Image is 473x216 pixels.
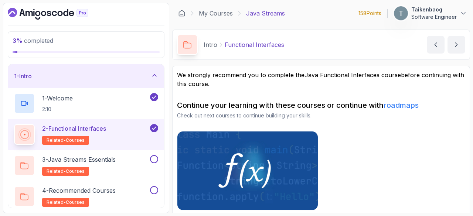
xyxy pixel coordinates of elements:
p: 1 - Welcome [42,94,73,103]
button: next content [448,36,465,54]
span: related-courses [47,199,85,205]
span: 3 % [13,37,23,44]
img: user profile image [394,6,408,20]
p: 3 - Java Streams Essentials [42,155,116,164]
p: Intro [204,40,217,49]
span: completed [13,37,53,44]
h3: 1 - Intro [14,72,32,80]
span: related-courses [47,168,85,174]
a: Java Functional Interfaces course [304,71,401,79]
p: 2:10 [42,106,73,113]
button: 3-Java Streams Essentialsrelated-courses [14,155,158,176]
p: Check out next courses to continue building your skills. [177,112,465,119]
p: Taikenbaog [411,6,457,13]
a: Dashboard [8,8,105,20]
button: previous content [427,36,445,54]
button: 1-Intro [8,64,164,88]
p: Functional Interfaces [225,40,284,49]
p: 4 - Recommended Courses [42,186,116,195]
span: related-courses [47,137,85,143]
p: We strongly recommend you to complete the before continuing with this course. [177,71,465,88]
button: 4-Recommended Coursesrelated-courses [14,186,158,207]
a: roadmaps [384,101,419,110]
button: 1-Welcome2:10 [14,93,158,114]
p: Software Engineer [411,13,457,21]
a: Dashboard [178,10,186,17]
button: user profile imageTaikenbaogSoftware Engineer [394,6,467,21]
p: Java Streams [246,9,285,18]
img: Java Functional Interfaces card [177,131,318,210]
p: 2 - Functional Interfaces [42,124,106,133]
button: 2-Functional Interfacesrelated-courses [14,124,158,145]
p: 158 Points [358,10,381,17]
a: My Courses [199,9,233,18]
h2: Continue your learning with these courses or continue with [177,100,465,110]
